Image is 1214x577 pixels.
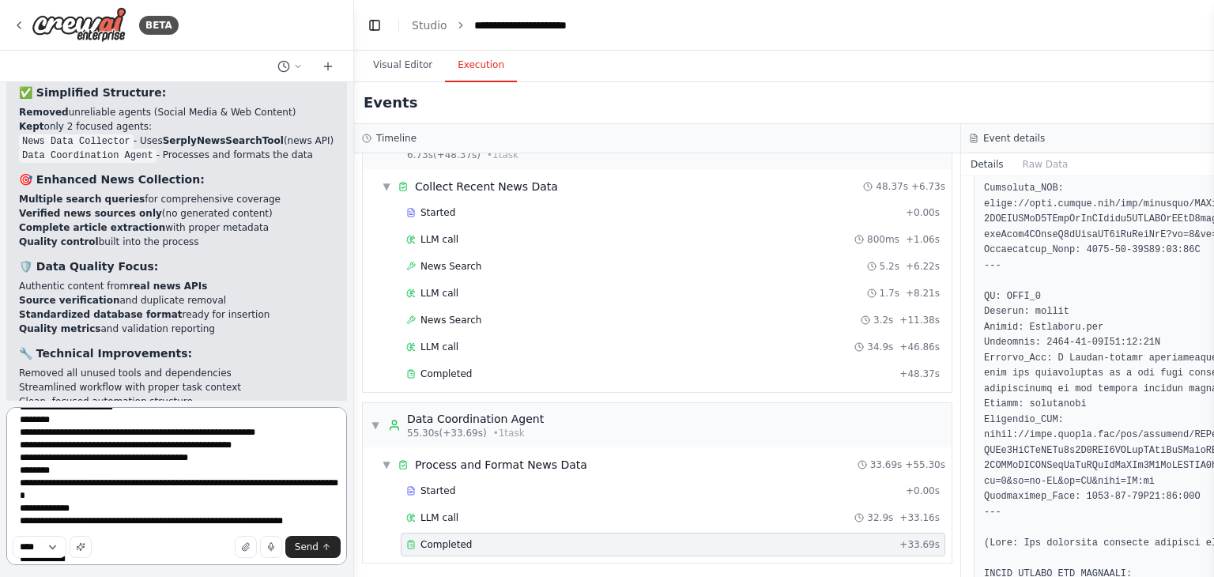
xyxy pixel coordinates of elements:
[382,458,391,471] span: ▼
[867,511,893,524] span: 32.9s
[415,457,587,473] span: Process and Format News Data
[899,538,940,551] span: + 33.69s
[415,179,558,194] span: Collect Recent News Data
[371,419,380,432] span: ▼
[906,206,940,219] span: + 0.00s
[420,233,458,246] span: LLM call
[129,281,207,292] strong: real news APIs
[420,485,455,497] span: Started
[420,341,458,353] span: LLM call
[260,536,282,558] button: Click to speak your automation idea
[19,323,100,334] strong: Quality metrics
[364,14,386,36] button: Hide left sidebar
[420,260,481,273] span: News Search
[19,394,334,409] li: Clean, focused automation structure
[873,314,893,326] span: 3.2s
[19,149,156,163] code: Data Coordination Agent
[19,134,134,149] code: News Data Collector
[899,368,940,380] span: + 48.37s
[487,149,518,161] span: • 1 task
[19,260,158,273] strong: 🛡️ Data Quality Focus:
[382,180,391,193] span: ▼
[880,260,899,273] span: 5.2s
[420,314,481,326] span: News Search
[235,536,257,558] button: Upload files
[407,149,481,161] span: 6.73s (+48.37s)
[19,121,44,132] strong: Kept
[376,132,417,145] h3: Timeline
[285,536,341,558] button: Send
[32,7,126,43] img: Logo
[139,16,179,35] div: BETA
[420,538,472,551] span: Completed
[493,427,525,439] span: • 1 task
[19,192,334,206] li: for comprehensive coverage
[867,341,893,353] span: 34.9s
[295,541,319,553] span: Send
[867,233,899,246] span: 800ms
[420,287,458,300] span: LLM call
[906,287,940,300] span: + 8.21s
[19,221,334,235] li: with proper metadata
[19,236,99,247] strong: Quality control
[899,341,940,353] span: + 46.86s
[906,260,940,273] span: + 6.22s
[19,295,120,306] strong: Source verification
[420,368,472,380] span: Completed
[19,293,334,307] li: and duplicate removal
[876,180,908,193] span: 48.37s
[19,235,334,249] li: built into the process
[360,49,445,82] button: Visual Editor
[19,322,334,336] li: and validation reporting
[870,458,903,471] span: 33.69s
[19,206,334,221] li: (no generated content)
[899,511,940,524] span: + 33.16s
[961,153,1013,175] button: Details
[19,307,334,322] li: ready for insertion
[315,57,341,76] button: Start a new chat
[1013,153,1078,175] button: Raw Data
[19,347,192,360] strong: 🔧 Technical Improvements:
[412,17,596,33] nav: breadcrumb
[19,107,69,118] strong: Removed
[880,287,899,300] span: 1.7s
[445,49,517,82] button: Execution
[911,180,945,193] span: + 6.73s
[906,485,940,497] span: + 0.00s
[19,119,334,162] li: only 2 focused agents:
[364,92,417,114] h2: Events
[19,194,145,205] strong: Multiple search queries
[19,222,165,233] strong: Complete article extraction
[19,309,183,320] strong: Standardized database format
[19,148,334,162] li: - Processes and formats the data
[19,380,334,394] li: Streamlined workflow with proper task context
[19,173,205,186] strong: 🎯 Enhanced News Collection:
[271,57,309,76] button: Switch to previous chat
[899,314,940,326] span: + 11.38s
[19,134,334,148] li: - Uses (news API)
[163,135,284,146] strong: SerplyNewsSearchTool
[420,511,458,524] span: LLM call
[906,233,940,246] span: + 1.06s
[412,19,447,32] a: Studio
[19,105,334,119] li: unreliable agents (Social Media & Web Content)
[407,411,544,427] div: Data Coordination Agent
[70,536,92,558] button: Improve this prompt
[905,458,945,471] span: + 55.30s
[19,279,334,293] li: Authentic content from
[19,366,334,380] li: Removed all unused tools and dependencies
[407,427,487,439] span: 55.30s (+33.69s)
[19,86,166,99] strong: ✅ Simplified Structure:
[983,132,1045,145] h3: Event details
[19,208,162,219] strong: Verified news sources only
[420,206,455,219] span: Started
